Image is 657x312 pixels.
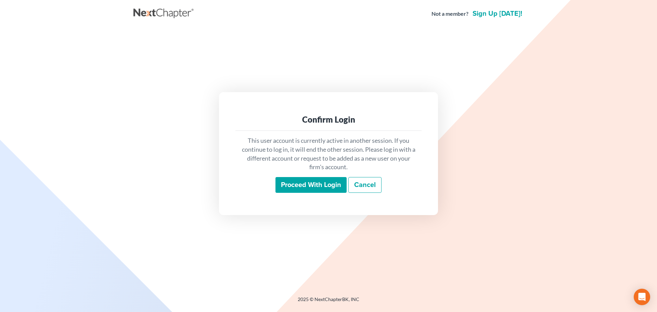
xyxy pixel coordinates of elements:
[241,136,416,172] p: This user account is currently active in another session. If you continue to log in, it will end ...
[133,296,524,308] div: 2025 © NextChapterBK, INC
[471,10,524,17] a: Sign up [DATE]!
[431,10,468,18] strong: Not a member?
[241,114,416,125] div: Confirm Login
[275,177,347,193] input: Proceed with login
[634,289,650,305] div: Open Intercom Messenger
[348,177,382,193] a: Cancel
